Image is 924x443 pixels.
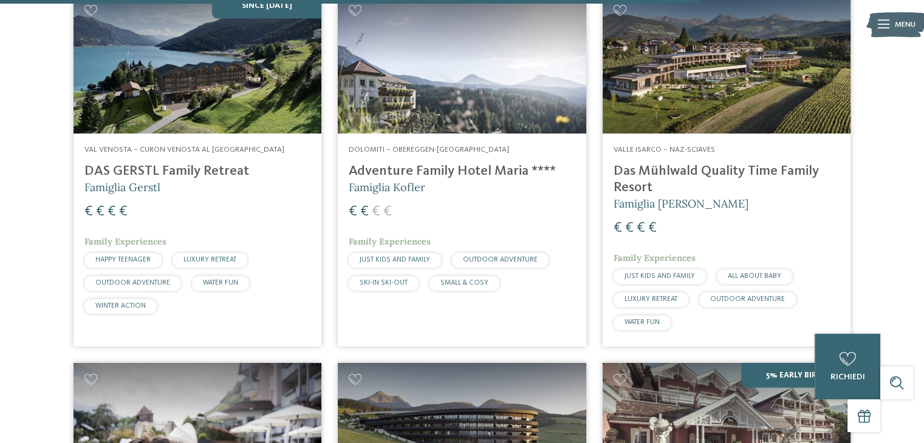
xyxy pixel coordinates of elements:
[119,205,128,219] span: €
[648,221,657,235] span: €
[728,272,781,280] span: ALL ABOUT BABY
[625,272,695,280] span: JUST KIDS AND FAMILY
[625,319,660,326] span: WATER FUN
[440,279,488,286] span: SMALL & COSY
[614,163,840,196] h4: Das Mühlwald Quality Time Family Resort
[614,221,622,235] span: €
[84,180,160,194] span: Famiglia Gerstl
[372,205,380,219] span: €
[614,252,696,263] span: Family Experiences
[360,205,369,219] span: €
[349,146,509,154] span: Dolomiti – Obereggen-[GEOGRAPHIC_DATA]
[95,256,151,263] span: HAPPY TEENAGER
[463,256,538,263] span: OUTDOOR ADVENTURE
[349,205,357,219] span: €
[625,296,677,303] span: LUXURY RETREAT
[360,256,430,263] span: JUST KIDS AND FAMILY
[95,279,170,286] span: OUTDOOR ADVENTURE
[108,205,116,219] span: €
[349,236,431,247] span: Family Experiences
[710,296,785,303] span: OUTDOOR ADVENTURE
[84,236,166,247] span: Family Experiences
[183,256,236,263] span: LUXURY RETREAT
[830,373,864,381] span: richiedi
[815,334,880,399] a: richiedi
[84,205,93,219] span: €
[95,302,146,309] span: WINTER ACTION
[383,205,392,219] span: €
[84,163,310,180] h4: DAS GERSTL Family Retreat
[349,180,425,194] span: Famiglia Kofler
[349,163,575,180] h4: Adventure Family Hotel Maria ****
[614,197,748,211] span: Famiglia [PERSON_NAME]
[625,221,634,235] span: €
[84,146,284,154] span: Val Venosta – Curon Venosta al [GEOGRAPHIC_DATA]
[360,279,408,286] span: SKI-IN SKI-OUT
[203,279,238,286] span: WATER FUN
[637,221,645,235] span: €
[96,205,104,219] span: €
[614,146,715,154] span: Valle Isarco – Naz-Sciaves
